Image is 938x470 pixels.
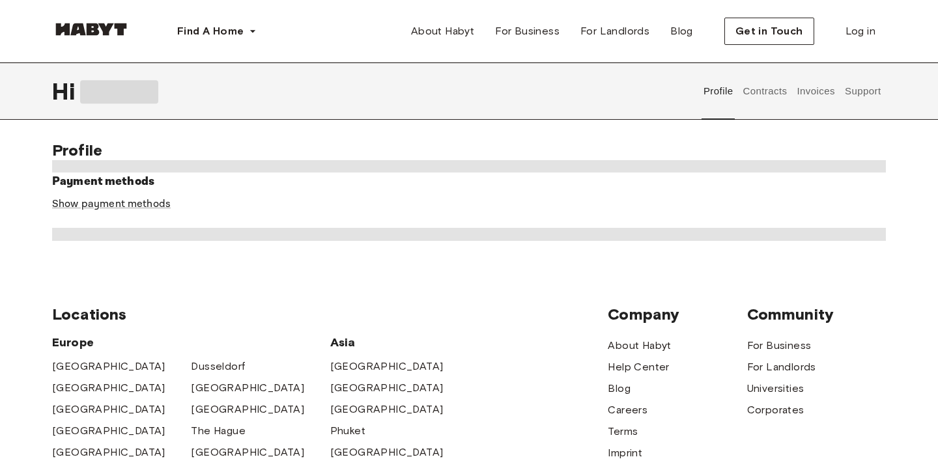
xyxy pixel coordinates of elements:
[608,305,746,324] span: Company
[702,62,735,120] button: Profile
[608,381,631,396] a: Blog
[330,335,469,350] span: Asia
[401,18,485,44] a: About Habyt
[608,402,647,418] a: Careers
[330,423,365,439] a: Phuket
[52,173,886,191] h6: Payment methods
[52,402,165,417] a: [GEOGRAPHIC_DATA]
[52,197,171,211] a: Show payment methods
[52,77,80,105] span: Hi
[52,305,608,324] span: Locations
[52,423,165,439] a: [GEOGRAPHIC_DATA]
[698,62,886,120] div: user profile tabs
[580,23,649,39] span: For Landlords
[747,338,812,353] a: For Business
[52,380,165,396] a: [GEOGRAPHIC_DATA]
[485,18,570,44] a: For Business
[747,359,816,375] a: For Landlords
[52,359,165,374] a: [GEOGRAPHIC_DATA]
[330,380,444,396] a: [GEOGRAPHIC_DATA]
[843,62,883,120] button: Support
[495,23,560,39] span: For Business
[191,380,304,396] a: [GEOGRAPHIC_DATA]
[52,445,165,460] a: [GEOGRAPHIC_DATA]
[670,23,693,39] span: Blog
[570,18,660,44] a: For Landlords
[191,423,246,439] a: The Hague
[747,402,804,418] a: Corporates
[52,141,102,159] span: Profile
[747,305,886,324] span: Community
[608,445,642,461] a: Imprint
[167,18,267,44] button: Find A Home
[330,445,444,460] a: [GEOGRAPHIC_DATA]
[795,62,836,120] button: Invoices
[724,18,814,45] button: Get in Touch
[411,23,474,39] span: About Habyt
[191,445,304,460] a: [GEOGRAPHIC_DATA]
[608,338,671,353] a: About Habyt
[52,335,330,350] span: Europe
[660,18,703,44] a: Blog
[191,402,304,417] a: [GEOGRAPHIC_DATA]
[741,62,789,120] button: Contracts
[747,381,804,396] a: Universities
[191,359,245,374] a: Dusseldorf
[835,18,886,44] a: Log in
[177,23,244,39] span: Find A Home
[52,23,130,36] img: Habyt
[330,359,444,374] a: [GEOGRAPHIC_DATA]
[608,424,638,439] a: Terms
[330,402,444,417] a: [GEOGRAPHIC_DATA]
[608,359,669,375] a: Help Center
[735,23,803,39] span: Get in Touch
[846,23,875,39] span: Log in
